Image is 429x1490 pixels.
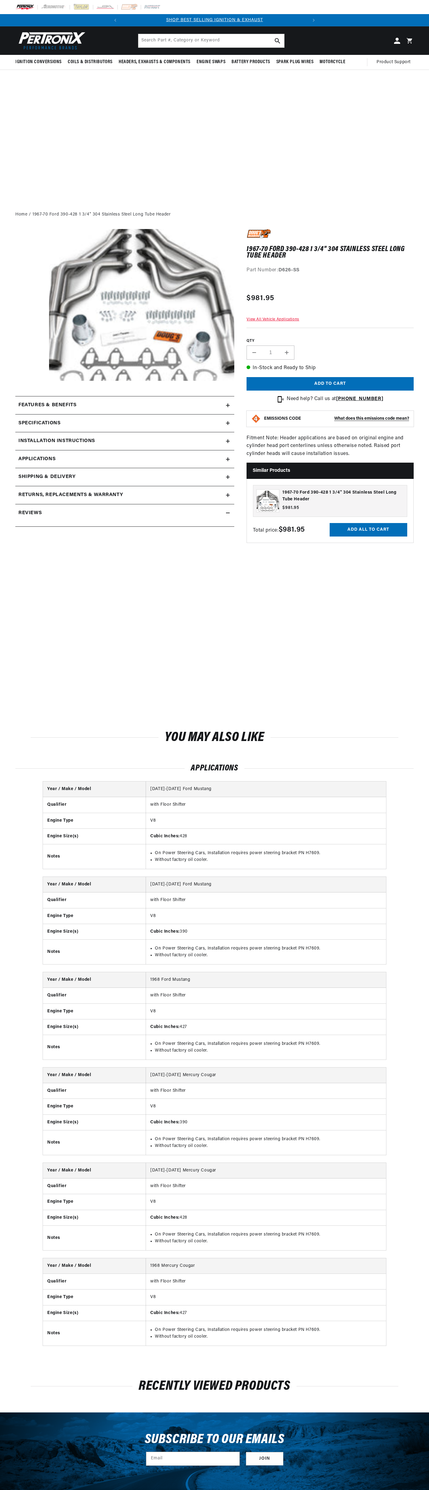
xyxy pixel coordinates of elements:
th: Year / Make / Model [43,877,146,892]
summary: Spark Plug Wires [273,55,317,69]
th: Engine Size(s) [43,1305,146,1321]
th: Notes [43,1226,146,1250]
a: [PHONE_NUMBER] [336,396,383,401]
a: SHOP BEST SELLING IGNITION & EXHAUST [166,18,263,22]
strong: Cubic Inches: [150,1311,180,1315]
li: On Power Steering Cars, Installation requires power steering bracket PN H7609. [155,1327,382,1333]
td: V8 [146,1099,386,1114]
summary: Headers, Exhausts & Components [116,55,193,69]
th: Qualifier [43,1274,146,1289]
input: Search Part #, Category or Keyword [138,34,284,48]
h2: Features & Benefits [18,401,76,409]
h2: Specifications [18,419,60,427]
h1: 1967-70 Ford 390-428 1 3/4" 304 Stainless Steel Long Tube Header [247,246,414,259]
summary: Features & Benefits [15,396,234,414]
td: with Floor Shifter [146,1274,386,1289]
th: Notes [43,1035,146,1060]
td: 1968 Ford Mustang [146,972,386,988]
button: Subscribe [246,1452,283,1466]
th: Engine Type [43,813,146,828]
strong: Cubic Inches: [150,834,180,839]
summary: Product Support [377,55,414,70]
th: Year / Make / Model [43,972,146,988]
strong: Cubic Inches: [150,1120,180,1125]
strong: Cubic Inches: [150,929,180,934]
span: Motorcycle [320,59,345,65]
td: [DATE]-[DATE] Ford Mustang [146,877,386,892]
th: Notes [43,1321,146,1346]
button: Add to cart [247,377,414,391]
div: Fitment Note: Header applications are based on original engine and cylinder head port centerlines... [247,229,414,548]
th: Engine Size(s) [43,829,146,844]
summary: Battery Products [228,55,273,69]
td: V8 [146,813,386,828]
th: Engine Type [43,1194,146,1210]
li: Without factory oil cooler. [155,1143,382,1149]
h2: Reviews [18,509,42,517]
th: Engine Size(s) [43,924,146,939]
summary: Shipping & Delivery [15,468,234,486]
th: Engine Type [43,1289,146,1305]
td: with Floor Shifter [146,797,386,813]
summary: Specifications [15,415,234,432]
a: View All Vehicle Applications [247,318,299,321]
summary: Installation instructions [15,432,234,450]
span: $981.95 [247,293,274,304]
th: Year / Make / Model [43,1258,146,1274]
td: [DATE]-[DATE] Mercury Cougar [146,1068,386,1083]
li: On Power Steering Cars, Installation requires power steering bracket PN H7609. [155,1231,382,1238]
strong: EMISSIONS CODE [264,416,301,421]
span: Headers, Exhausts & Components [119,59,190,65]
p: In-Stock and Ready to Ship [247,364,414,372]
th: Year / Make / Model [43,781,146,797]
h2: Returns, Replacements & Warranty [18,491,123,499]
strong: What does this emissions code mean? [334,416,409,421]
span: Battery Products [232,59,270,65]
th: Notes [43,1130,146,1155]
label: QTY [247,338,414,344]
th: Engine Size(s) [43,1019,146,1035]
td: [DATE]-[DATE] Mercury Cougar [146,1163,386,1179]
h2: You may also like [31,732,398,743]
strong: D626-SS [278,268,300,273]
td: V8 [146,1289,386,1305]
span: Coils & Distributors [68,59,113,65]
td: with Floor Shifter [146,988,386,1003]
nav: breadcrumbs [15,211,414,218]
a: Home [15,211,27,218]
li: On Power Steering Cars, Installation requires power steering bracket PN H7609. [155,1041,382,1047]
media-gallery: Gallery Viewer [15,229,234,384]
button: Translation missing: en.sections.announcements.next_announcement [308,14,320,26]
li: On Power Steering Cars, Installation requires power steering bracket PN H7609. [155,1136,382,1143]
th: Year / Make / Model [43,1068,146,1083]
button: Search Part #, Category or Keyword [271,34,284,48]
th: Qualifier [43,1083,146,1099]
td: 1968 Mercury Cougar [146,1258,386,1274]
td: with Floor Shifter [146,1179,386,1194]
td: V8 [146,1003,386,1019]
td: with Floor Shifter [146,892,386,908]
th: Engine Size(s) [43,1210,146,1225]
span: Applications [18,455,56,463]
strong: Cubic Inches: [150,1215,180,1220]
li: Without factory oil cooler. [155,1047,382,1054]
th: Notes [43,844,146,869]
summary: Engine Swaps [193,55,228,69]
th: Notes [43,940,146,964]
img: Pertronix [15,30,86,51]
th: Qualifier [43,1179,146,1194]
h2: Shipping & Delivery [18,473,75,481]
strong: Cubic Inches: [150,1025,180,1029]
th: Engine Type [43,1003,146,1019]
td: 390 [146,924,386,939]
h2: Installation instructions [18,437,95,445]
td: with Floor Shifter [146,1083,386,1099]
a: Applications [15,450,234,468]
h2: Similar Products [247,463,414,479]
th: Qualifier [43,892,146,908]
li: Without factory oil cooler. [155,1333,382,1340]
h2: RECENTLY VIEWED PRODUCTS [31,1381,398,1392]
span: Spark Plug Wires [276,59,314,65]
p: Need help? Call us at [287,395,383,403]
